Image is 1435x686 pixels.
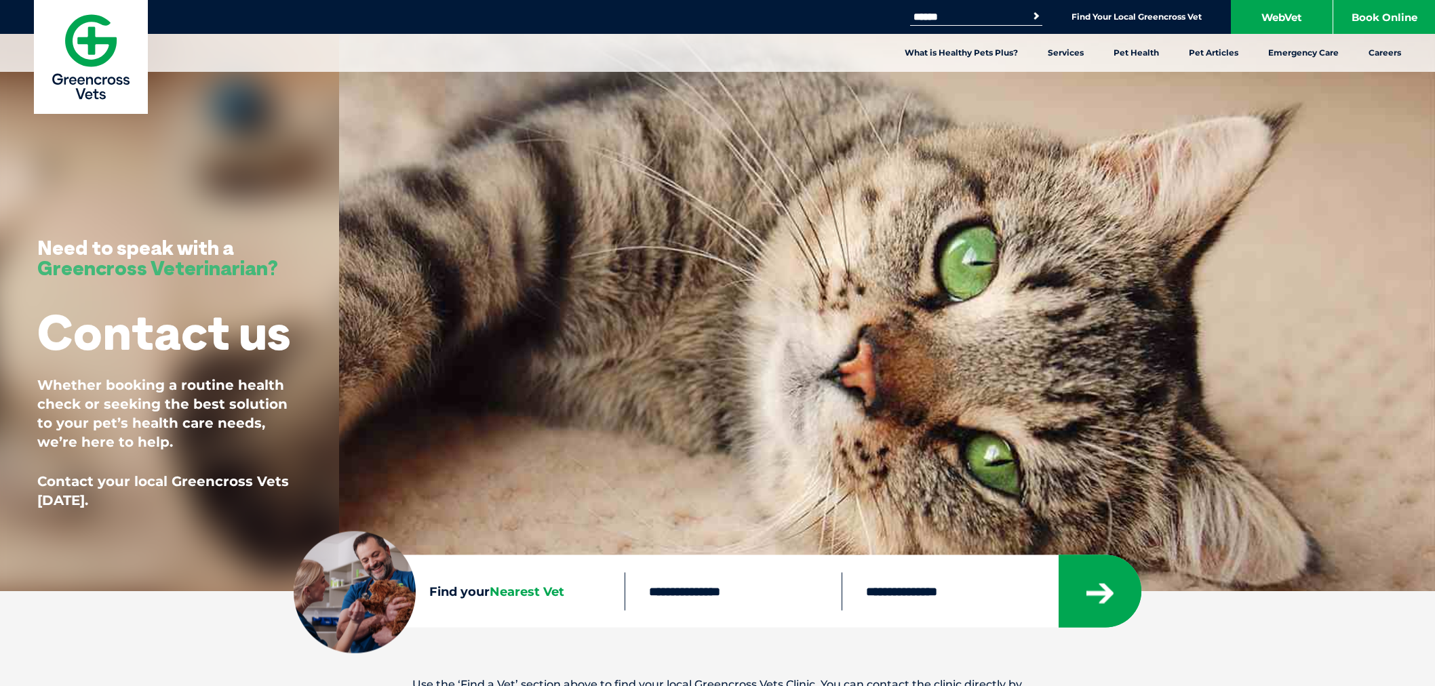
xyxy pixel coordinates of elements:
h1: Contact us [37,305,290,359]
span: Greencross Veterinarian? [37,255,278,281]
h4: Find your [429,585,625,597]
a: Pet Health [1099,34,1174,72]
a: Emergency Care [1253,34,1354,72]
p: Contact your local Greencross Vets [DATE]. [37,472,302,510]
a: Services [1033,34,1099,72]
a: Find Your Local Greencross Vet [1072,12,1202,22]
button: Search [1029,9,1043,23]
a: What is Healthy Pets Plus? [890,34,1033,72]
h3: Need to speak with a [37,237,278,278]
a: Careers [1354,34,1416,72]
a: Pet Articles [1174,34,1253,72]
p: Whether booking a routine health check or seeking the best solution to your pet’s health care nee... [37,376,302,451]
span: Nearest Vet [490,584,564,599]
